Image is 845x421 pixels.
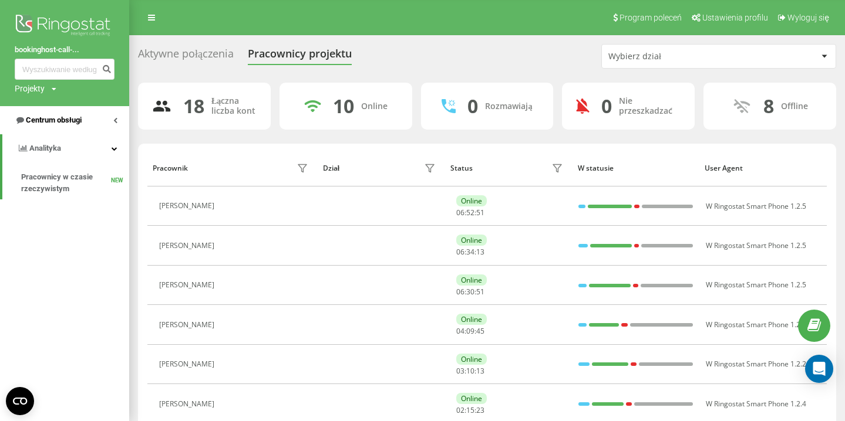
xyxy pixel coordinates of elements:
a: bookinghost-call-... [15,44,115,56]
span: 15 [466,405,474,415]
div: Online [361,101,388,111]
div: Dział [323,164,339,172]
span: 03 [456,366,464,376]
span: W Ringostat Smart Phone 1.2.4 [706,320,806,330]
div: : : [456,327,484,335]
span: 06 [456,287,464,297]
span: 10 [466,366,474,376]
span: 52 [466,208,474,218]
div: [PERSON_NAME] [159,202,217,210]
span: 34 [466,247,474,257]
span: 04 [456,326,464,336]
div: Online [456,354,487,365]
span: 09 [466,326,474,336]
div: Pracownik [153,164,188,172]
div: [PERSON_NAME] [159,242,217,250]
input: Wyszukiwanie według numeru [15,59,115,80]
div: Łączna liczba kont [211,96,257,116]
div: Nie przeszkadzać [619,96,681,116]
div: Online [456,393,487,404]
span: 06 [456,247,464,257]
span: 13 [476,366,484,376]
div: Online [456,235,487,246]
img: Ringostat logo [15,12,115,41]
span: 02 [456,405,464,415]
span: Wyloguj się [787,13,829,22]
div: : : [456,209,484,217]
div: : : [456,406,484,415]
button: Open CMP widget [6,387,34,415]
span: Analityka [29,144,61,152]
span: W Ringostat Smart Phone 1.2.5 [706,201,806,211]
div: 8 [763,95,774,117]
div: Online [456,274,487,286]
div: : : [456,288,484,296]
a: Analityka [2,134,129,162]
div: : : [456,248,484,256]
span: 23 [476,405,484,415]
div: [PERSON_NAME] [159,360,217,368]
div: W statusie [578,164,694,172]
div: 18 [183,95,204,117]
div: User Agent [705,164,821,172]
span: Centrum obsługi [26,116,82,124]
div: Open Intercom Messenger [805,355,833,383]
div: Online [456,314,487,325]
div: 0 [467,95,478,117]
span: 13 [476,247,484,257]
div: 0 [601,95,612,117]
div: : : [456,367,484,375]
span: W Ringostat Smart Phone 1.2.5 [706,280,806,290]
div: Status [450,164,473,172]
div: Offline [781,101,808,111]
div: 10 [333,95,354,117]
span: W Ringostat Smart Phone 1.2.2 [706,359,806,369]
span: 51 [476,208,484,218]
span: W Ringostat Smart Phone 1.2.5 [706,240,806,250]
div: Projekty [15,83,45,94]
div: [PERSON_NAME] [159,400,217,408]
div: [PERSON_NAME] [159,281,217,289]
div: [PERSON_NAME] [159,321,217,329]
div: Online [456,195,487,206]
span: 45 [476,326,484,336]
span: Pracownicy w czasie rzeczywistym [21,171,111,195]
div: Wybierz dział [608,52,749,62]
div: Aktywne połączenia [138,47,234,66]
span: W Ringostat Smart Phone 1.2.4 [706,399,806,409]
span: Program poleceń [620,13,682,22]
div: Pracownicy projektu [248,47,352,66]
span: 51 [476,287,484,297]
div: Rozmawiają [485,101,532,111]
a: Pracownicy w czasie rzeczywistymNEW [21,167,129,199]
span: 30 [466,287,474,297]
span: 06 [456,208,464,218]
span: Ustawienia profilu [702,13,768,22]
